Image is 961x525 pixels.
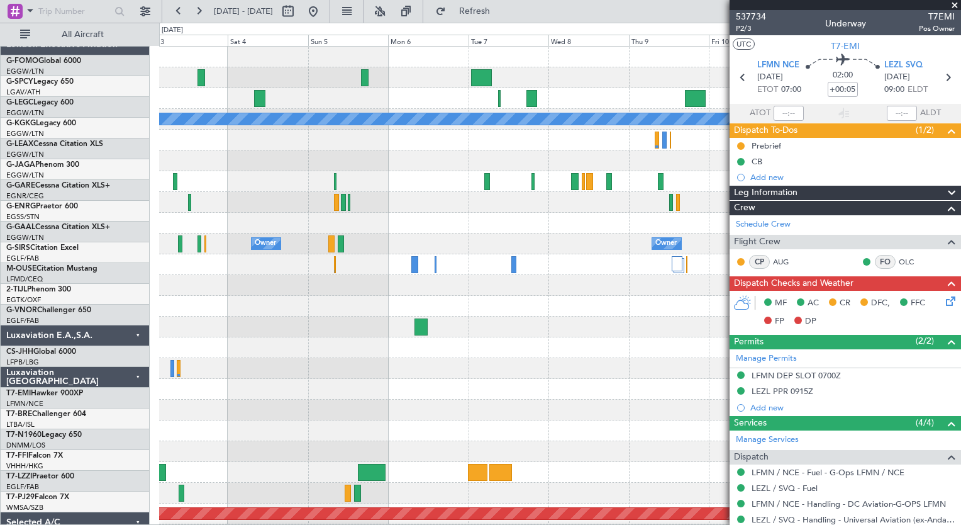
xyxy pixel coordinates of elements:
[6,265,36,273] span: M-OUSE
[6,441,45,450] a: DNMM/LOS
[752,483,818,494] a: LEZL / SVQ - Fuel
[752,386,813,397] div: LEZL PPR 0915Z
[6,473,74,480] a: T7-LZZIPraetor 600
[899,256,927,268] a: OLC
[6,171,44,180] a: EGGW/LTN
[709,35,789,46] div: Fri 10
[6,452,63,460] a: T7-FFIFalcon 7X
[214,6,273,17] span: [DATE] - [DATE]
[775,315,784,328] span: FP
[6,140,103,148] a: G-LEAXCessna Citation XLS
[752,467,904,478] a: LFMN / NCE - Fuel - G-Ops LFMN / NCE
[773,256,801,268] a: AUG
[6,461,43,471] a: VHHH/HKG
[6,161,35,169] span: G-JAGA
[6,57,38,65] span: G-FOMO
[750,402,955,413] div: Add new
[448,7,501,16] span: Refresh
[916,334,934,347] span: (2/2)
[757,84,778,96] span: ETOT
[6,87,40,97] a: LGAV/ATH
[6,182,110,189] a: G-GARECessna Citation XLS+
[6,203,78,210] a: G-ENRGPraetor 600
[6,182,35,189] span: G-GARE
[875,255,896,269] div: FO
[6,244,79,252] a: G-SIRSCitation Excel
[6,286,27,293] span: 2-TIJL
[734,186,797,200] span: Leg Information
[736,10,766,23] span: 537734
[6,140,33,148] span: G-LEAX
[808,297,819,310] span: AC
[833,69,853,82] span: 02:00
[6,78,74,86] a: G-SPCYLegacy 650
[6,399,43,409] a: LFMN/NCE
[6,503,43,512] a: WMSA/SZB
[6,410,86,418] a: T7-BREChallenger 604
[734,123,797,138] span: Dispatch To-Dos
[825,17,866,30] div: Underway
[655,234,677,253] div: Owner
[736,218,791,231] a: Schedule Crew
[629,35,709,46] div: Thu 9
[6,99,74,106] a: G-LEGCLegacy 600
[6,254,39,263] a: EGLF/FAB
[757,59,799,72] span: LFMN NCE
[6,410,32,418] span: T7-BRE
[6,212,40,222] a: EGSS/STN
[6,150,44,159] a: EGGW/LTN
[871,297,890,310] span: DFC,
[33,30,133,39] span: All Aircraft
[6,494,69,501] a: T7-PJ29Falcon 7X
[775,297,787,310] span: MF
[6,120,36,127] span: G-KGKG
[6,452,28,460] span: T7-FFI
[734,450,769,465] span: Dispatch
[6,420,35,429] a: LTBA/ISL
[6,203,36,210] span: G-ENRG
[255,234,276,253] div: Owner
[916,123,934,137] span: (1/2)
[752,370,841,381] div: LFMN DEP SLOT 0700Z
[430,1,505,21] button: Refresh
[916,416,934,429] span: (4/4)
[14,25,136,45] button: All Aircraft
[750,107,770,120] span: ATOT
[6,99,33,106] span: G-LEGC
[920,107,941,120] span: ALDT
[148,35,228,46] div: Fri 3
[734,235,780,249] span: Flight Crew
[781,84,801,96] span: 07:00
[752,156,762,167] div: CB
[6,295,41,305] a: EGTK/OXF
[749,255,770,269] div: CP
[840,297,850,310] span: CR
[774,106,804,121] input: --:--
[6,120,76,127] a: G-KGKGLegacy 600
[6,431,42,439] span: T7-N1960
[6,78,33,86] span: G-SPCY
[919,10,955,23] span: T7EMI
[919,23,955,34] span: Pos Owner
[884,71,910,84] span: [DATE]
[6,348,33,356] span: CS-JHH
[6,390,31,397] span: T7-EMI
[6,307,91,314] a: G-VNORChallenger 650
[757,71,783,84] span: [DATE]
[308,35,388,46] div: Sun 5
[6,307,37,314] span: G-VNOR
[6,244,30,252] span: G-SIRS
[752,140,781,151] div: Prebrief
[6,191,44,201] a: EGNR/CEG
[6,316,39,325] a: EGLF/FAB
[388,35,468,46] div: Mon 6
[6,274,43,284] a: LFMD/CEQ
[733,38,755,50] button: UTC
[6,57,81,65] a: G-FOMOGlobal 6000
[736,353,797,365] a: Manage Permits
[734,416,767,431] span: Services
[908,84,928,96] span: ELDT
[734,335,764,349] span: Permits
[6,431,82,439] a: T7-N1960Legacy 650
[750,172,955,183] div: Add new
